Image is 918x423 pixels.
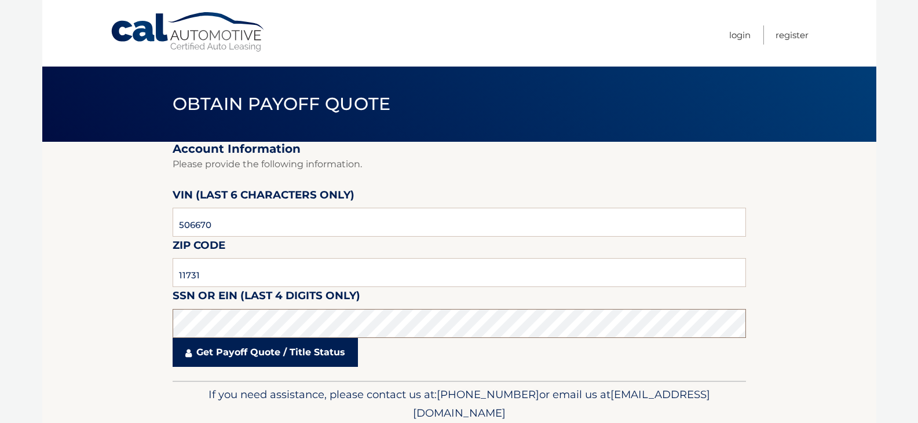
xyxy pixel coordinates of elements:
[173,186,354,208] label: VIN (last 6 characters only)
[110,12,266,53] a: Cal Automotive
[776,25,809,45] a: Register
[173,93,391,115] span: Obtain Payoff Quote
[729,25,751,45] a: Login
[173,338,358,367] a: Get Payoff Quote / Title Status
[173,156,746,172] p: Please provide the following information.
[173,142,746,156] h2: Account Information
[173,237,225,258] label: Zip Code
[180,385,738,422] p: If you need assistance, please contact us at: or email us at
[173,287,360,308] label: SSN or EIN (last 4 digits only)
[437,388,539,401] span: [PHONE_NUMBER]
